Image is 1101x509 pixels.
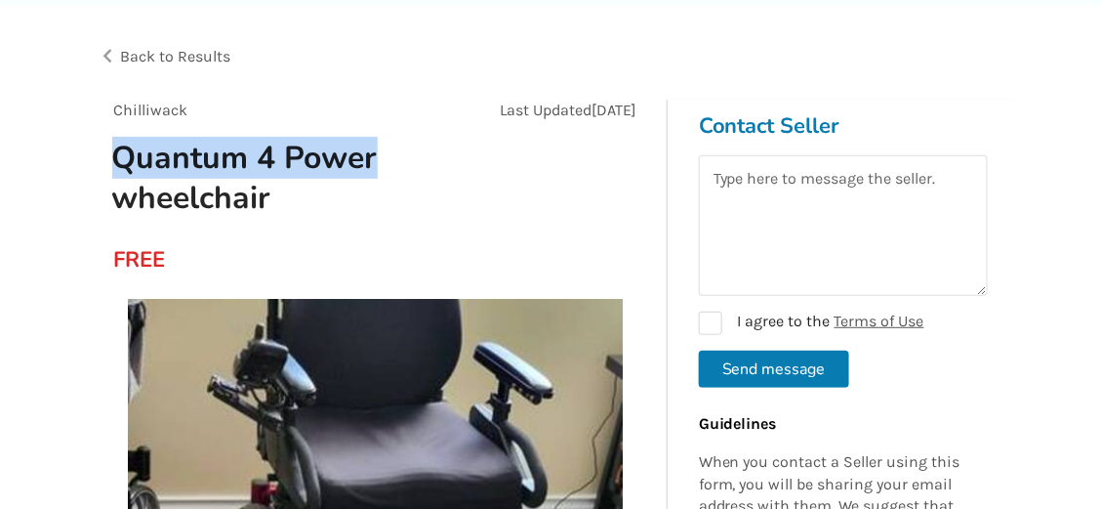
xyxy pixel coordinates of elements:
[699,414,777,433] b: Guidelines
[835,312,924,330] a: Terms of Use
[699,312,924,335] label: I agree to the
[500,101,591,119] span: Last Updated
[591,101,636,119] span: [DATE]
[114,246,117,274] div: FREE
[120,47,230,65] span: Back to Results
[699,112,988,140] h3: Contact Seller
[114,101,188,119] span: Chilliwack
[97,138,477,218] h1: Quantum 4 Power wheelchair
[699,351,849,388] button: Send message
